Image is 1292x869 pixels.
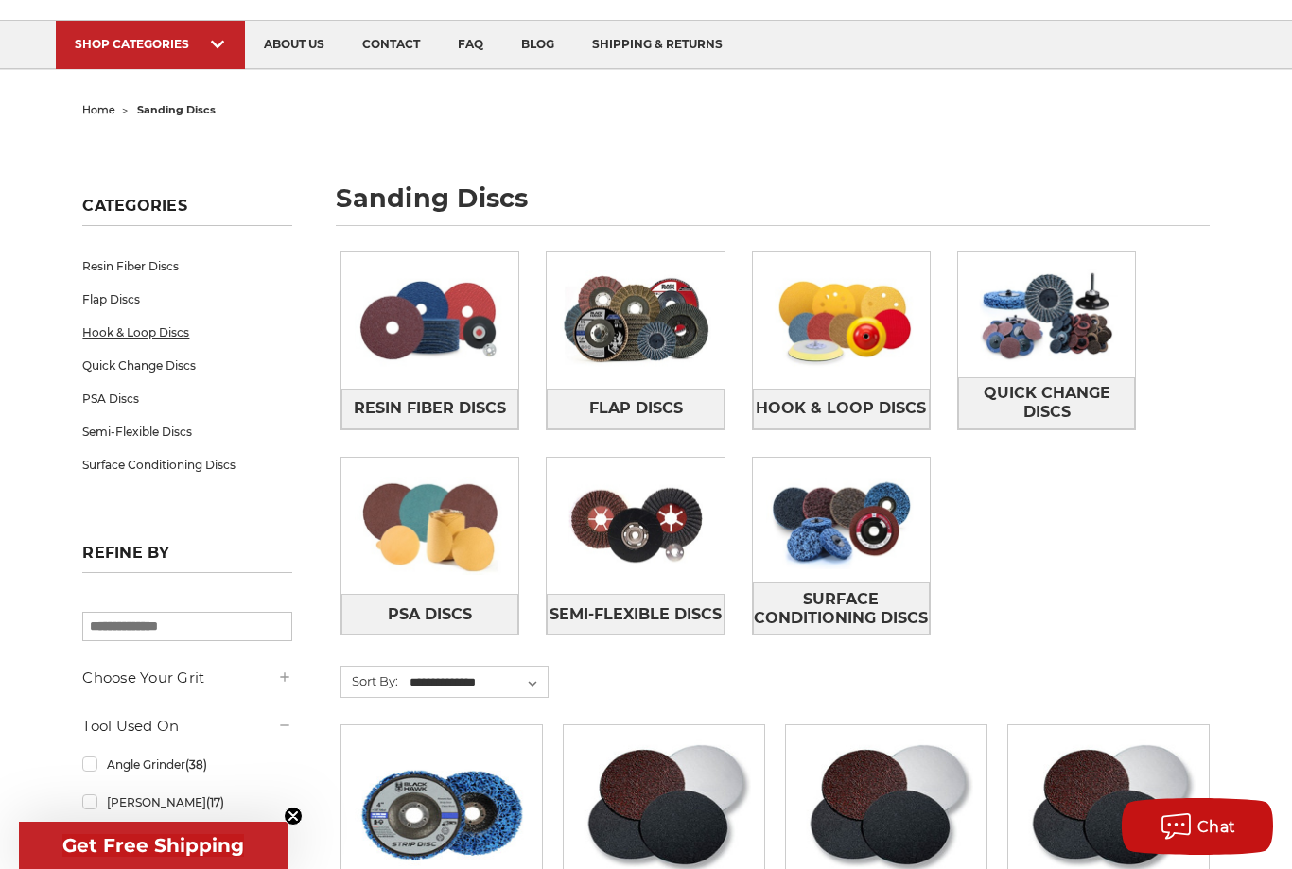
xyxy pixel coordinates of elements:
[82,715,291,738] h5: Tool Used On
[958,377,1135,429] a: Quick Change Discs
[341,257,518,383] img: Resin Fiber Discs
[82,415,291,448] a: Semi-Flexible Discs
[354,392,506,425] span: Resin Fiber Discs
[407,669,548,697] select: Sort By:
[82,667,291,689] h5: Choose Your Grit
[82,197,291,226] h5: Categories
[336,185,1209,226] h1: sanding discs
[82,283,291,316] a: Flap Discs
[82,382,291,415] a: PSA Discs
[341,463,518,589] img: PSA Discs
[753,389,930,429] a: Hook & Loop Discs
[753,582,930,634] a: Surface Conditioning Discs
[547,594,724,634] a: Semi-Flexible Discs
[341,667,398,695] label: Sort By:
[75,37,226,51] div: SHOP CATEGORIES
[1122,798,1273,855] button: Chat
[547,257,724,383] img: Flap Discs
[82,349,291,382] a: Quick Change Discs
[547,463,724,589] img: Semi-Flexible Discs
[1197,818,1236,836] span: Chat
[185,757,207,772] span: (38)
[82,544,291,573] h5: Refine by
[19,822,288,869] div: Get Free ShippingClose teaser
[206,795,224,809] span: (17)
[284,807,303,826] button: Close teaser
[341,389,518,429] a: Resin Fiber Discs
[502,21,573,69] a: blog
[959,377,1134,428] span: Quick Change Discs
[547,389,724,429] a: Flap Discs
[756,392,926,425] span: Hook & Loop Discs
[753,458,930,583] img: Surface Conditioning Discs
[82,250,291,283] a: Resin Fiber Discs
[82,316,291,349] a: Hook & Loop Discs
[439,21,502,69] a: faq
[388,599,472,631] span: PSA Discs
[82,748,291,781] a: Angle Grinder
[137,103,216,116] span: sanding discs
[589,392,683,425] span: Flap Discs
[341,594,518,634] a: PSA Discs
[82,448,291,481] a: Surface Conditioning Discs
[62,834,244,857] span: Get Free Shipping
[82,103,115,116] a: home
[82,786,291,819] a: [PERSON_NAME]
[958,252,1135,377] img: Quick Change Discs
[753,257,930,383] img: Hook & Loop Discs
[754,583,929,634] span: Surface Conditioning Discs
[550,599,722,631] span: Semi-Flexible Discs
[245,21,343,69] a: about us
[573,21,742,69] a: shipping & returns
[343,21,439,69] a: contact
